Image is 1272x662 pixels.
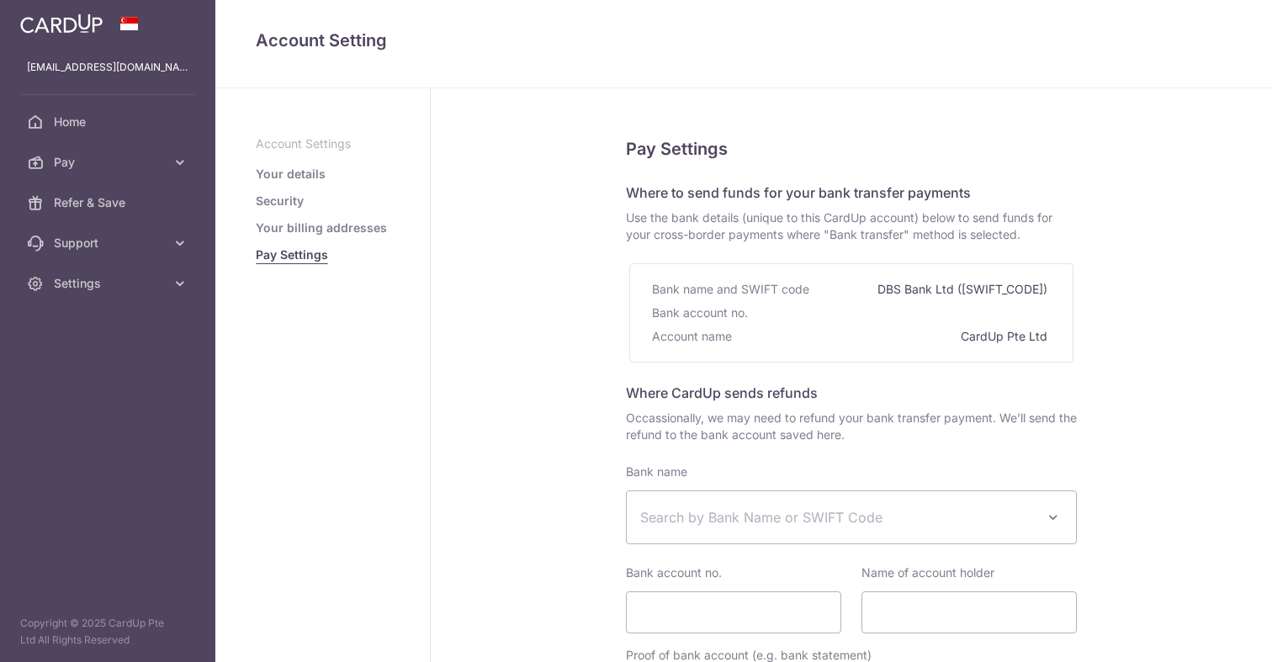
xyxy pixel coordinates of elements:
label: Bank account no. [626,564,722,581]
span: translation missing: en.refund_bank_accounts.show.title.account_setting [256,30,387,50]
div: CardUp Pte Ltd [961,325,1051,348]
span: Support [54,235,165,252]
a: Your details [256,166,326,183]
div: Bank name and SWIFT code [652,278,813,301]
div: Bank account no. [652,301,751,325]
span: Settings [54,275,165,292]
a: Pay Settings [256,246,328,263]
span: Where CardUp sends refunds [626,384,818,401]
a: Your billing addresses [256,220,387,236]
p: Account Settings [256,135,390,152]
span: Refer & Save [54,194,165,211]
div: Account name [652,325,735,348]
span: Occassionally, we may need to refund your bank transfer payment. We’ll send the refund to the ban... [626,410,1077,443]
h5: Pay Settings [626,135,1077,162]
span: Search by Bank Name or SWIFT Code [640,507,1036,527]
div: DBS Bank Ltd ([SWIFT_CODE]) [877,278,1051,301]
p: [EMAIL_ADDRESS][DOMAIN_NAME] [27,59,188,76]
img: CardUp [20,13,103,34]
label: Bank name [626,463,687,480]
a: Security [256,193,304,209]
span: Home [54,114,165,130]
span: Where to send funds for your bank transfer payments [626,184,971,201]
span: Pay [54,154,165,171]
span: Use the bank details (unique to this CardUp account) below to send funds for your cross-border pa... [626,209,1077,243]
label: Name of account holder [861,564,994,581]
